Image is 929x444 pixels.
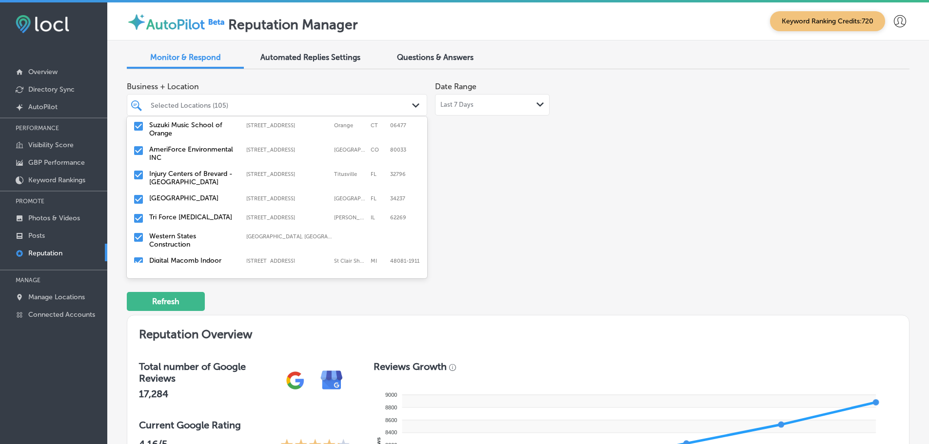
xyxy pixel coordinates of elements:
span: Monitor & Respond [150,53,221,62]
label: 06477 [390,122,406,129]
label: St Clair Shores [334,258,366,270]
label: CO [371,147,385,153]
label: 850 Century Medical Drive [246,171,329,177]
span: Last 7 Days [440,101,474,109]
p: Reputation [28,249,62,257]
img: autopilot-icon [127,12,146,32]
label: Wheat Ridge [334,147,366,153]
label: 480 Racebrook Rd [246,122,329,129]
label: Sarasota [334,195,366,202]
h3: Reviews Growth [374,361,447,372]
tspan: 8400 [385,429,397,435]
label: Aurora, IL, USA | Joliet, IL, USA | Mokena, IL, USA | Lockport, IL, USA | Matteson, IL, USA | Fra... [246,233,334,240]
span: Keyword Ranking Credits: 720 [770,11,885,31]
label: Reputation Manager [228,17,358,33]
tspan: 8800 [385,405,397,410]
p: Connected Accounts [28,310,95,319]
span: Business + Location [127,82,427,91]
tspan: 8600 [385,417,397,423]
div: Selected Locations (105) [151,101,413,109]
h3: Current Google Rating [139,419,350,431]
label: IL [371,214,385,221]
p: Overview [28,68,58,76]
tspan: 9000 [385,392,397,398]
label: 80033 [390,147,406,153]
h3: Total number of Google Reviews [139,361,277,384]
label: Suzuki Music School of Orange [149,121,237,137]
p: Visibility Score [28,141,74,149]
label: Robarts Arena [149,194,237,202]
p: Posts [28,232,45,240]
label: Date Range [435,82,476,91]
label: CT [371,122,385,129]
label: 27205 Harper Ave [246,258,329,270]
img: gPZS+5FD6qPJAAAAABJRU5ErkJggg== [277,362,314,399]
label: 34237 [390,195,405,202]
label: 904 E Highway 50 [246,214,329,221]
p: Photos & Videos [28,214,80,222]
img: fda3e92497d09a02dc62c9cd864e3231.png [16,15,69,33]
label: Orange [334,122,366,129]
span: Automated Replies Settings [260,53,360,62]
button: Refresh [127,292,205,311]
label: O'Fallon [334,214,366,221]
p: Manage Locations [28,293,85,301]
p: GBP Performance [28,158,85,167]
img: e7ababfa220611ac49bdb491a11684a6.png [314,362,350,399]
img: Beta [205,17,228,27]
label: 3000 Ringling Blvd [246,195,329,202]
label: Western States Construction [149,232,237,249]
label: FL [371,195,385,202]
label: Tri Force Chiropractic [149,213,237,221]
label: MI [371,258,385,270]
h2: Reputation Overview [127,315,909,349]
label: 62269 [390,214,406,221]
label: Digital Macomb Indoor Billboards [149,256,237,273]
label: Titusville [334,171,366,177]
label: 48081-1911 [390,258,419,270]
p: Directory Sync [28,85,75,94]
label: Injury Centers of Brevard - Titusville [149,170,237,186]
label: FL [371,171,385,177]
p: AutoPilot [28,103,58,111]
span: Questions & Answers [397,53,474,62]
h2: 17,284 [139,388,277,400]
p: Keyword Rankings [28,176,85,184]
label: 32796 [390,171,406,177]
label: AmeriForce Environmental INC [149,145,237,162]
label: AutoPilot [146,17,205,33]
label: 11455 W Interstate 70 Frontage Rd N [246,147,329,153]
